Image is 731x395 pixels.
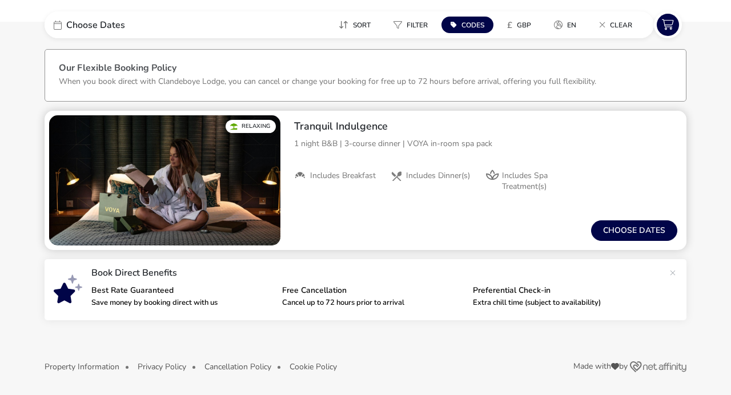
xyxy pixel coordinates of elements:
span: GBP [517,21,531,30]
button: Filter [384,17,437,33]
div: Choose Dates [45,11,216,38]
p: Free Cancellation [282,287,464,295]
i: £ [507,19,512,31]
span: Codes [461,21,484,30]
swiper-slide: 1 / 1 [49,115,280,245]
span: Choose Dates [66,21,125,30]
button: Cancellation Policy [204,362,271,371]
button: £GBP [498,17,540,33]
h2: Tranquil Indulgence [294,120,677,133]
div: Relaxing [226,120,276,133]
button: Choose dates [591,220,677,241]
naf-pibe-menu-bar-item: Sort [330,17,384,33]
naf-pibe-menu-bar-item: £GBP [498,17,545,33]
p: Extra chill time (subject to availability) [473,299,654,307]
span: Includes Breakfast [310,171,376,181]
button: en [545,17,585,33]
p: When you book direct with Clandeboye Lodge, you can cancel or change your booking for free up to ... [59,76,596,87]
h3: Our Flexible Booking Policy [59,63,672,75]
naf-pibe-menu-bar-item: en [545,17,590,33]
p: Save money by booking direct with us [91,299,273,307]
naf-pibe-menu-bar-item: Codes [441,17,498,33]
p: 1 night B&B | 3-course dinner | VOYA in-room spa pack [294,138,677,150]
button: Codes [441,17,493,33]
span: Sort [353,21,371,30]
p: Book Direct Benefits [91,268,664,277]
p: Preferential Check-in [473,287,654,295]
button: Property Information [45,362,119,371]
span: en [567,21,576,30]
span: Includes Dinner(s) [406,171,470,181]
naf-pibe-menu-bar-item: Clear [590,17,646,33]
span: Filter [407,21,428,30]
button: Cookie Policy [290,362,337,371]
div: Tranquil Indulgence1 night B&B | 3-course dinner | VOYA in-room spa packIncludes BreakfastInclude... [285,111,686,201]
p: Cancel up to 72 hours prior to arrival [282,299,464,307]
span: Made with by [573,362,628,370]
button: Sort [330,17,380,33]
span: Includes Spa Treatment(s) [502,171,573,191]
button: Privacy Policy [138,362,186,371]
naf-pibe-menu-bar-item: Filter [384,17,441,33]
p: Best Rate Guaranteed [91,287,273,295]
button: Clear [590,17,641,33]
span: Clear [610,21,632,30]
